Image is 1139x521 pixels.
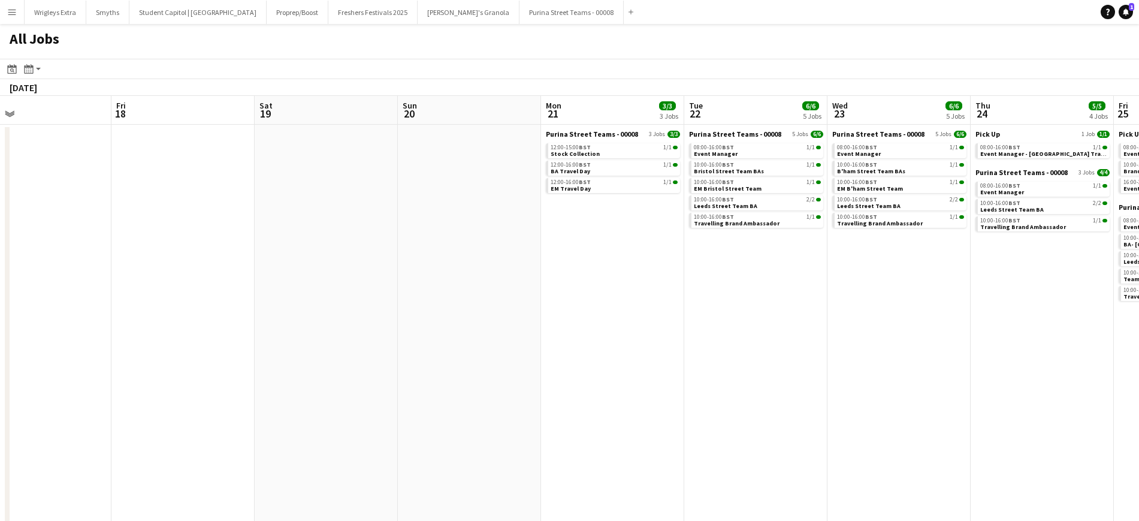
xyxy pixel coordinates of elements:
div: Purina Street Teams - 000083 Jobs3/312:00-15:00BST1/1Stock Collection12:00-16:00BST1/1BA Travel D... [546,130,680,195]
span: 1/1 [1102,184,1107,188]
span: 2/2 [959,198,964,201]
span: 1/1 [816,215,821,219]
span: 10:00-16:00 [980,200,1020,206]
span: BST [1008,216,1020,224]
span: 1/1 [673,163,678,167]
span: Fri [1119,100,1128,111]
a: 12:00-16:00BST1/1BA Travel Day [551,161,678,174]
span: Purina Street Teams - 00008 [546,130,638,138]
span: Leeds Street Team BA [837,202,901,210]
span: BST [579,178,591,186]
span: 6/6 [954,131,966,138]
span: 1/1 [1102,219,1107,222]
div: [DATE] [10,82,37,94]
span: 1/1 [673,146,678,149]
a: 08:00-16:00BST1/1Event Manager [980,182,1107,195]
span: EM B'ham Street Team [837,185,903,192]
span: 2/2 [816,198,821,201]
span: Leeds Street Team BA [694,202,757,210]
span: 1/1 [816,163,821,167]
span: 19 [258,107,273,121]
a: Purina Street Teams - 000083 Jobs3/3 [546,130,680,138]
a: 10:00-16:00BST2/2Leeds Street Team BA [980,199,1107,213]
span: Fri [116,100,126,111]
a: 1 [1119,5,1133,19]
span: 25 [1117,107,1128,121]
span: 1/1 [806,162,815,168]
span: 5/5 [1089,101,1105,110]
button: Proprep/Boost [267,1,328,24]
span: 5 Jobs [935,131,951,138]
span: BST [722,143,734,151]
a: 10:00-16:00BST1/1B'ham Street Team BAs [837,161,964,174]
span: 08:00-16:00 [694,144,734,150]
div: 5 Jobs [946,112,965,121]
a: 10:00-16:00BST1/1Travelling Brand Ambassador [980,216,1107,230]
span: Sat [259,100,273,111]
span: Event Manager - Manchester Travel [980,150,1109,158]
a: 12:00-16:00BST1/1EM Travel Day [551,178,678,192]
span: BST [722,161,734,168]
span: BST [579,161,591,168]
span: 1 [1129,3,1134,11]
span: Purina Street Teams - 00008 [689,130,781,138]
span: BST [865,143,877,151]
div: Purina Street Teams - 000085 Jobs6/608:00-16:00BST1/1Event Manager10:00-16:00BST1/1B'ham Street T... [832,130,966,230]
span: 1/1 [816,146,821,149]
span: 10:00-16:00 [694,214,734,220]
span: 10:00-16:00 [694,197,734,203]
span: BST [865,161,877,168]
span: 12:00-15:00 [551,144,591,150]
span: 6/6 [802,101,819,110]
span: 1/1 [673,180,678,184]
span: Purina Street Teams - 00008 [975,168,1068,177]
span: 20 [401,107,417,121]
span: 1/1 [959,146,964,149]
span: 1/1 [950,162,958,168]
button: Smyths [86,1,129,24]
button: Wrigleys Extra [25,1,86,24]
span: 1 Job [1081,131,1095,138]
div: Pick Up1 Job1/108:00-16:00BST1/1Event Manager - [GEOGRAPHIC_DATA] Travel [975,130,1110,168]
span: Stock Collection [551,150,600,158]
div: 5 Jobs [803,112,821,121]
span: 3 Jobs [649,131,665,138]
span: 1/1 [663,179,672,185]
span: BST [1008,143,1020,151]
span: 2/2 [1093,200,1101,206]
span: 10:00-16:00 [837,197,877,203]
span: 1/1 [1093,218,1101,224]
span: 22 [687,107,703,121]
a: 08:00-16:00BST1/1Event Manager [837,143,964,157]
span: B'ham Street Team BAs [837,167,905,175]
span: Leeds Street Team BA [980,206,1044,213]
button: Purina Street Teams - 00008 [519,1,624,24]
span: 23 [830,107,848,121]
span: 08:00-16:00 [980,144,1020,150]
span: BST [865,213,877,221]
span: Travelling Brand Ambassador [980,223,1066,231]
span: Travelling Brand Ambassador [837,219,923,227]
span: 1/1 [950,144,958,150]
span: 5 Jobs [792,131,808,138]
div: Purina Street Teams - 000085 Jobs6/608:00-16:00BST1/1Event Manager10:00-16:00BST1/1Bristol Street... [689,130,823,230]
span: 6/6 [945,101,962,110]
span: 1/1 [959,215,964,219]
span: 3/3 [667,131,680,138]
span: Bristol Street Team BAs [694,167,764,175]
button: Student Capitol | [GEOGRAPHIC_DATA] [129,1,267,24]
span: 18 [114,107,126,121]
span: BST [722,178,734,186]
a: Purina Street Teams - 000083 Jobs4/4 [975,168,1110,177]
a: Pick Up1 Job1/1 [975,130,1110,138]
span: Event Manager [837,150,881,158]
span: 2/2 [806,197,815,203]
a: 10:00-16:00BST2/2Leeds Street Team BA [694,195,821,209]
a: 08:00-16:00BST1/1Event Manager - [GEOGRAPHIC_DATA] Travel [980,143,1107,157]
span: 10:00-16:00 [980,218,1020,224]
span: 1/1 [959,163,964,167]
span: 1/1 [806,179,815,185]
span: 3/3 [659,101,676,110]
span: 4/4 [1097,169,1110,176]
button: Freshers Festivals 2025 [328,1,418,24]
